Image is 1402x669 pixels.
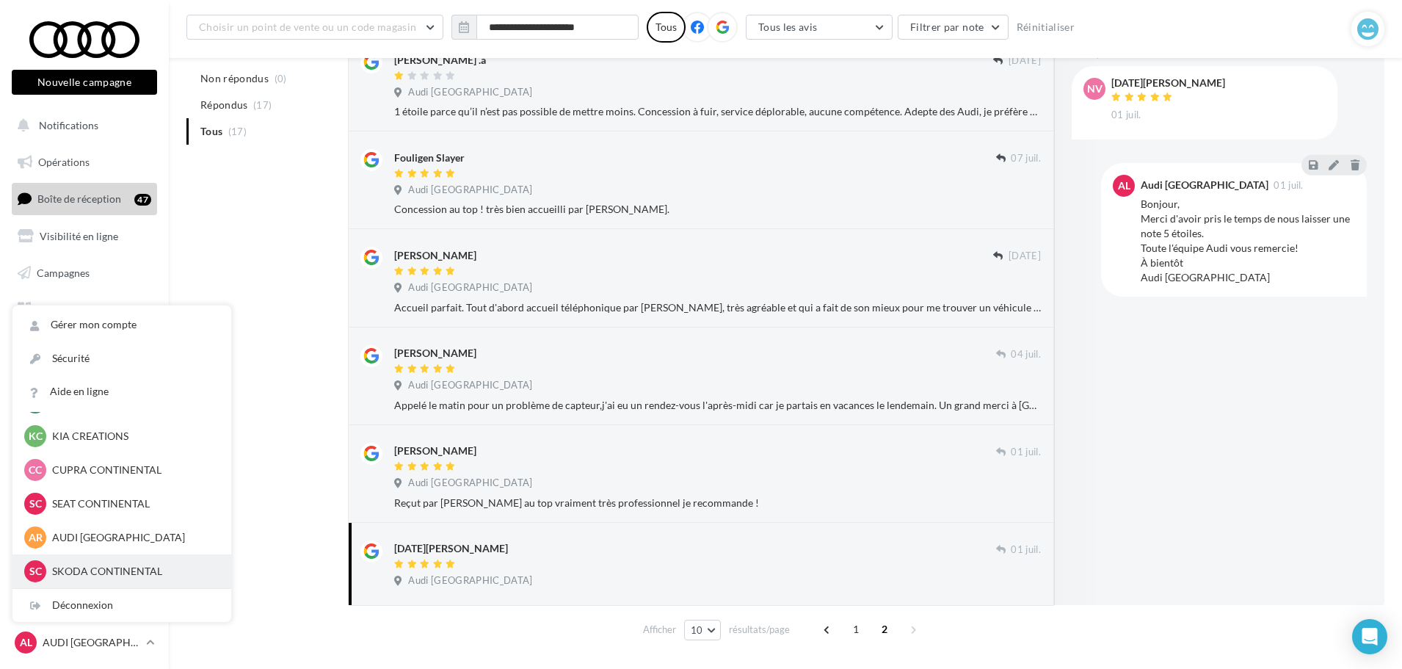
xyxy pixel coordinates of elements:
div: Tous [647,12,686,43]
span: SC [29,496,42,511]
span: 01 juil. [1011,543,1041,557]
p: AUDI [GEOGRAPHIC_DATA] [52,530,214,545]
span: AR [29,530,43,545]
a: Campagnes [9,258,160,289]
p: SKODA CONTINENTAL [52,564,214,579]
span: 01 juil. [1011,446,1041,459]
a: Visibilité en ligne [9,221,160,252]
span: (17) [253,99,272,111]
button: Choisir un point de vente ou un code magasin [186,15,443,40]
span: Répondus [200,98,248,112]
div: Appelé le matin pour un problème de capteur,j'ai eu un rendez-vous l'après-midi car je partais en... [394,398,1041,413]
span: CC [29,463,42,477]
div: [PERSON_NAME] [394,444,476,458]
span: [DATE] [1009,54,1041,68]
button: 10 [684,620,722,640]
span: 01 juil. [1111,109,1141,122]
div: Open Intercom Messenger [1352,619,1387,654]
a: Aide en ligne [12,375,231,408]
div: [DATE][PERSON_NAME] [394,541,508,556]
span: 2 [873,618,896,641]
span: 07 juil. [1011,152,1041,165]
a: PLV et print personnalisable [9,330,160,374]
span: 01 juil. [1274,181,1304,190]
div: [PERSON_NAME] [394,248,476,263]
a: Boîte de réception47 [9,183,160,214]
div: Reçut par [PERSON_NAME] au top vraiment très professionnel je recommande ! [394,496,1041,510]
p: KIA CREATIONS [52,429,214,444]
button: Tous les avis [746,15,893,40]
button: Notifications [9,110,154,141]
span: Audi [GEOGRAPHIC_DATA] [408,184,532,197]
div: Déconnexion [12,589,231,622]
span: Visibilité en ligne [40,230,118,242]
div: Concession au top ! très bien accueilli par [PERSON_NAME]. [394,202,1041,217]
span: Audi [GEOGRAPHIC_DATA] [408,379,532,392]
span: Boîte de réception [37,192,121,205]
p: CUPRA CONTINENTAL [52,463,214,477]
a: Sécurité [12,342,231,375]
span: Campagnes [37,266,90,278]
span: (0) [275,73,287,84]
span: AL [20,635,32,650]
span: Tous les avis [758,21,818,33]
span: KC [29,429,43,444]
span: AL [1118,178,1130,193]
span: Afficher [643,623,676,637]
span: Notifications [39,119,98,131]
span: Médiathèque [37,303,97,315]
div: [PERSON_NAME] [394,346,476,361]
p: AUDI [GEOGRAPHIC_DATA] [43,635,140,650]
div: Audi [GEOGRAPHIC_DATA] [1141,180,1268,190]
div: Fouligen Slayer [394,151,465,165]
span: 10 [691,624,703,636]
div: Bonjour, Merci d'avoir pris le temps de nous laisser une note 5 étoiles. Toute l'équipe Audi vous... [1141,197,1355,285]
p: SEAT CONTINENTAL [52,496,214,511]
span: Audi [GEOGRAPHIC_DATA] [408,86,532,99]
span: Non répondus [200,71,269,86]
span: résultats/page [729,623,790,637]
span: SC [29,564,42,579]
button: Nouvelle campagne [12,70,157,95]
a: Médiathèque [9,294,160,325]
div: [DATE][PERSON_NAME] [1111,78,1225,88]
span: Audi [GEOGRAPHIC_DATA] [408,477,532,490]
span: Audi [GEOGRAPHIC_DATA] [408,281,532,294]
span: 04 juil. [1011,348,1041,361]
div: Accueil parfait. Tout d'abord accueil téléphonique par [PERSON_NAME], très agréable et qui a fait... [394,300,1041,315]
a: AL AUDI [GEOGRAPHIC_DATA] [12,629,157,657]
span: Audi [GEOGRAPHIC_DATA] [408,574,532,587]
button: Filtrer par note [898,15,1009,40]
span: [DATE] [1009,250,1041,263]
div: [PERSON_NAME] .a [394,53,486,68]
span: NV [1087,82,1103,96]
span: 1 [844,618,868,641]
div: 1 étoile parce qu’il n’est pas possible de mettre moins. Concession à fuir, service déplorable, a... [394,104,1041,119]
a: Opérations [9,147,160,178]
a: Gérer mon compte [12,308,231,341]
button: Réinitialiser [1011,18,1081,36]
span: Opérations [38,156,90,168]
span: Choisir un point de vente ou un code magasin [199,21,416,33]
div: 47 [134,194,151,206]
